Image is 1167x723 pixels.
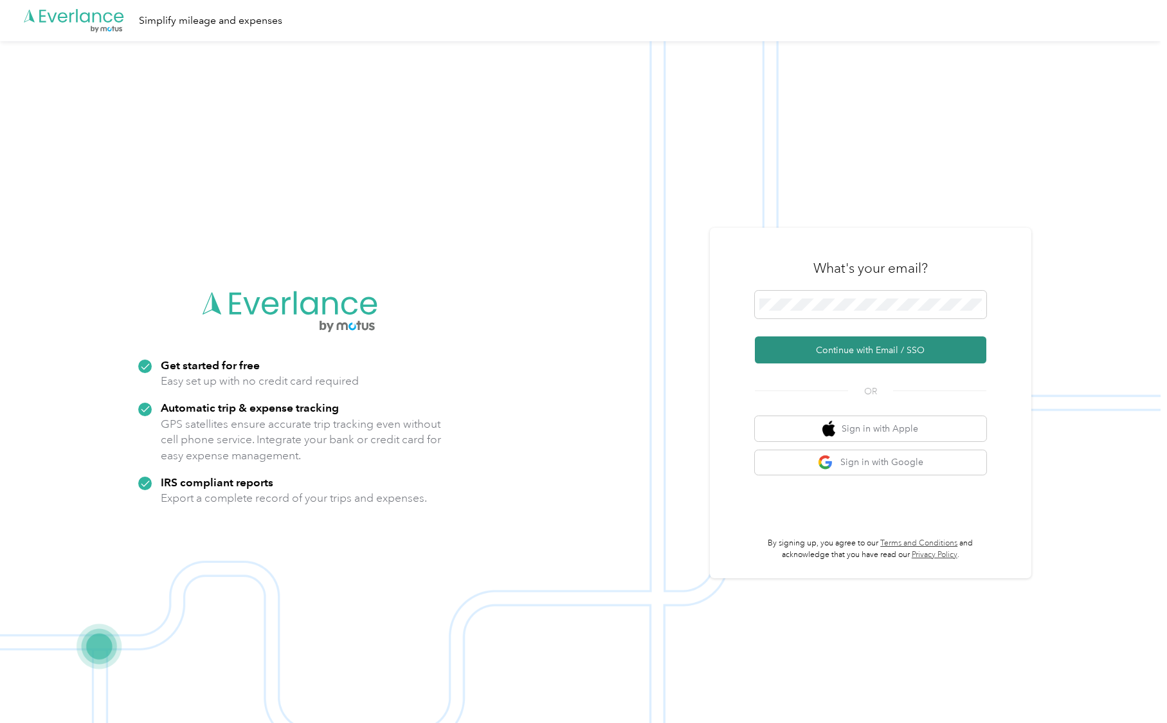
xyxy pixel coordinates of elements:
[755,336,986,363] button: Continue with Email / SSO
[822,421,835,437] img: apple logo
[755,538,986,560] p: By signing up, you agree to our and acknowledge that you have read our .
[161,490,427,506] p: Export a complete record of your trips and expenses.
[755,416,986,441] button: apple logoSign in with Apple
[161,401,339,414] strong: Automatic trip & expense tracking
[161,416,442,464] p: GPS satellites ensure accurate trip tracking even without cell phone service. Integrate your bank...
[161,358,260,372] strong: Get started for free
[813,259,928,277] h3: What's your email?
[161,475,273,489] strong: IRS compliant reports
[912,550,957,560] a: Privacy Policy
[755,450,986,475] button: google logoSign in with Google
[818,455,834,471] img: google logo
[848,385,893,398] span: OR
[161,373,359,389] p: Easy set up with no credit card required
[139,13,282,29] div: Simplify mileage and expenses
[880,538,957,548] a: Terms and Conditions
